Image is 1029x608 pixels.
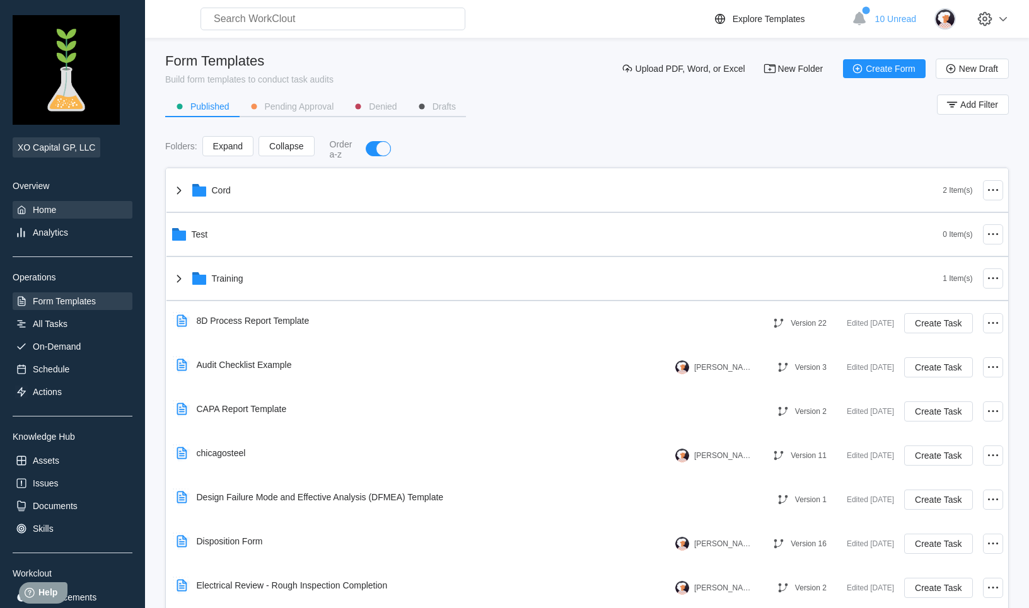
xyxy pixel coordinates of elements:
[934,8,956,30] img: user-4.png
[904,401,972,422] button: Create Task
[33,296,96,306] div: Form Templates
[13,360,132,378] a: Schedule
[212,273,243,284] div: Training
[330,139,354,159] div: Order a-z
[13,137,100,158] span: XO Capital GP, LLC
[694,451,751,460] div: [PERSON_NAME]
[733,14,805,24] div: Explore Templates
[33,227,68,238] div: Analytics
[197,316,310,326] div: 8D Process Report Template
[13,315,132,333] a: All Tasks
[197,580,388,590] div: Electrical Review - Rough Inspection Completion
[675,581,689,595] img: user-4.png
[197,492,444,502] div: Design Failure Mode and Effective Analysis (DFMEA) Template
[755,59,834,78] button: New Folder
[904,445,972,466] button: Create Task
[694,583,751,592] div: [PERSON_NAME]
[795,407,827,416] div: Version 2
[847,492,894,507] div: Edited [DATE]
[847,448,894,463] div: Edited [DATE]
[915,407,962,416] span: Create Task
[33,456,59,466] div: Assets
[778,64,823,73] span: New Folder
[265,102,334,111] div: Pending Approval
[33,478,58,488] div: Issues
[13,383,132,401] a: Actions
[915,583,962,592] span: Create Task
[344,97,407,116] button: Denied
[13,588,132,606] a: Announcements
[712,11,846,26] a: Explore Templates
[13,15,120,125] img: Pngtreevectorexperimentgrowthicon_3773679.jpg
[13,474,132,492] a: Issues
[675,537,689,551] img: user-4.png
[795,495,827,504] div: Version 1
[13,181,132,191] div: Overview
[165,53,334,69] div: Form Templates
[197,448,246,458] div: chicagosteel
[269,142,303,151] span: Collapse
[960,100,998,109] span: Add Filter
[213,142,243,151] span: Expand
[791,451,827,460] div: Version 11
[694,363,751,372] div: [PERSON_NAME]
[795,363,827,372] div: Version 3
[259,136,314,156] button: Collapse
[915,319,962,328] span: Create Task
[407,97,466,116] button: Drafts
[13,201,132,219] a: Home
[795,583,827,592] div: Version 2
[915,539,962,548] span: Create Task
[904,578,972,598] button: Create Task
[33,364,69,374] div: Schedule
[13,224,132,241] a: Analytics
[847,580,894,595] div: Edited [DATE]
[202,136,253,156] button: Expand
[369,102,397,111] div: Denied
[847,536,894,551] div: Edited [DATE]
[904,357,972,377] button: Create Task
[675,449,689,462] img: user-4.png
[613,59,755,78] button: Upload PDF, Word, or Excel
[33,524,54,534] div: Skills
[165,141,197,151] div: Folders :
[197,536,263,546] div: Disposition Form
[13,338,132,355] a: On-Demand
[847,316,894,331] div: Edited [DATE]
[33,205,56,215] div: Home
[843,59,926,78] button: Create Form
[943,274,972,283] div: 1 Item(s)
[165,97,240,116] button: Published
[791,539,827,548] div: Version 16
[33,319,67,329] div: All Tasks
[13,292,132,310] a: Form Templates
[904,534,972,554] button: Create Task
[847,404,894,419] div: Edited [DATE]
[433,102,456,111] div: Drafts
[875,14,916,24] span: 10 Unread
[936,59,1009,79] button: New Draft
[904,313,972,333] button: Create Task
[165,74,334,84] div: Build form templates to conduct task audits
[694,539,751,548] div: [PERSON_NAME]
[13,520,132,537] a: Skills
[197,360,292,370] div: Audit Checklist Example
[915,495,962,504] span: Create Task
[943,186,972,195] div: 2 Item(s)
[915,451,962,460] span: Create Task
[847,360,894,375] div: Edited [DATE]
[791,319,827,328] div: Version 22
[866,64,916,73] span: Create Form
[13,497,132,515] a: Documents
[197,404,287,414] div: CAPA Report Template
[201,8,465,30] input: Search WorkClout
[13,568,132,578] div: Workclout
[33,501,78,511] div: Documents
[13,272,132,282] div: Operations
[33,387,62,397] div: Actions
[240,97,344,116] button: Pending Approval
[937,95,1009,115] button: Add Filter
[943,230,972,239] div: 0 Item(s)
[959,64,998,73] span: New Draft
